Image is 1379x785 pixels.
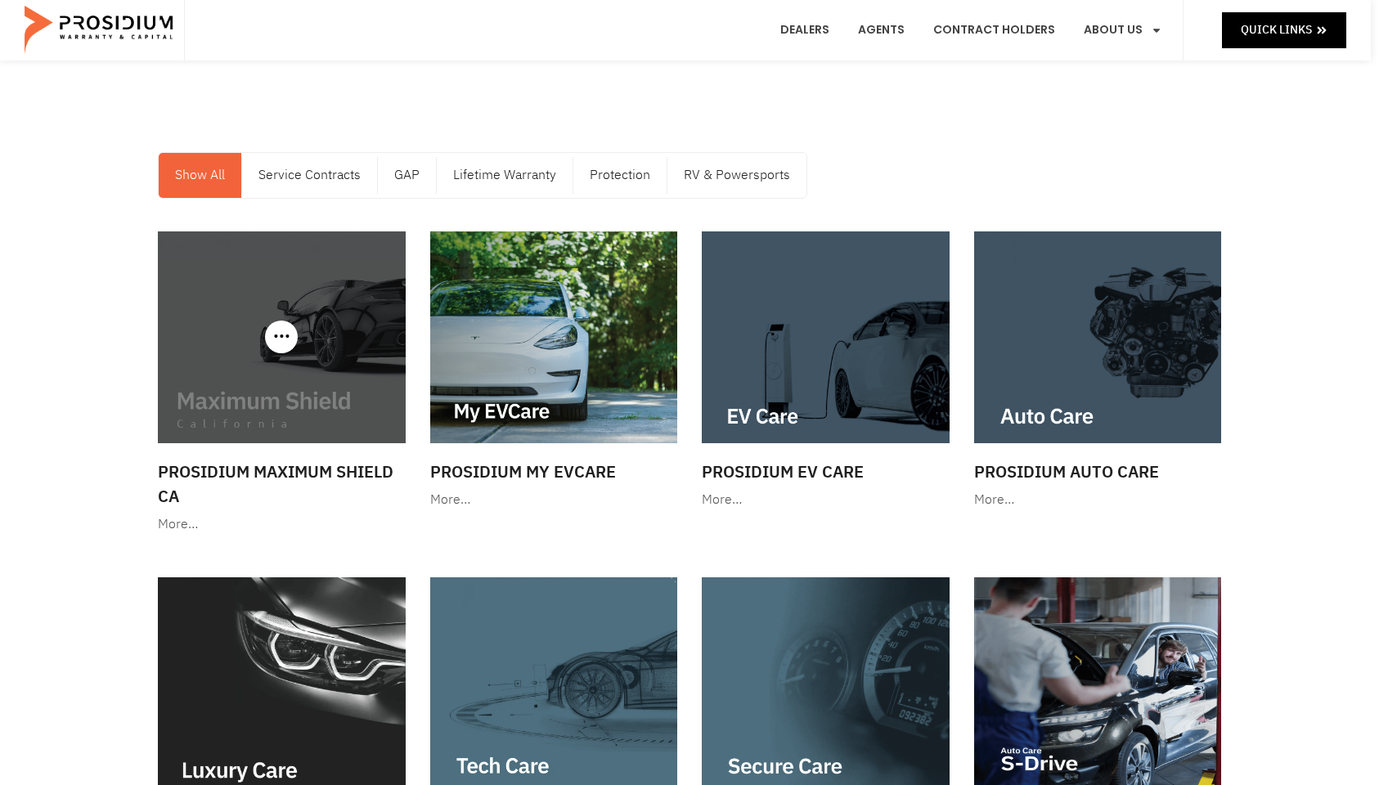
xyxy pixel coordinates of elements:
a: Protection [573,153,667,198]
a: Show All [159,153,241,198]
a: RV & Powersports [667,153,806,198]
a: Quick Links [1222,12,1346,47]
a: Prosidium EV Care More… [694,223,958,520]
h3: Prosidium EV Care [702,460,950,484]
div: More… [974,488,1222,512]
a: Prosidium Maximum Shield CA More… [150,223,414,545]
a: Lifetime Warranty [437,153,573,198]
a: Prosidium Auto Care More… [966,223,1230,520]
div: More… [430,488,678,512]
h3: Prosidium Maximum Shield CA [158,460,406,509]
a: Prosidium My EVCare More… [422,223,686,520]
h3: Prosidium Auto Care [974,460,1222,484]
h3: Prosidium My EVCare [430,460,678,484]
div: More… [702,488,950,512]
nav: Menu [159,153,806,198]
a: GAP [378,153,436,198]
div: More… [158,513,406,536]
span: Quick Links [1241,20,1312,40]
a: Service Contracts [242,153,377,198]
